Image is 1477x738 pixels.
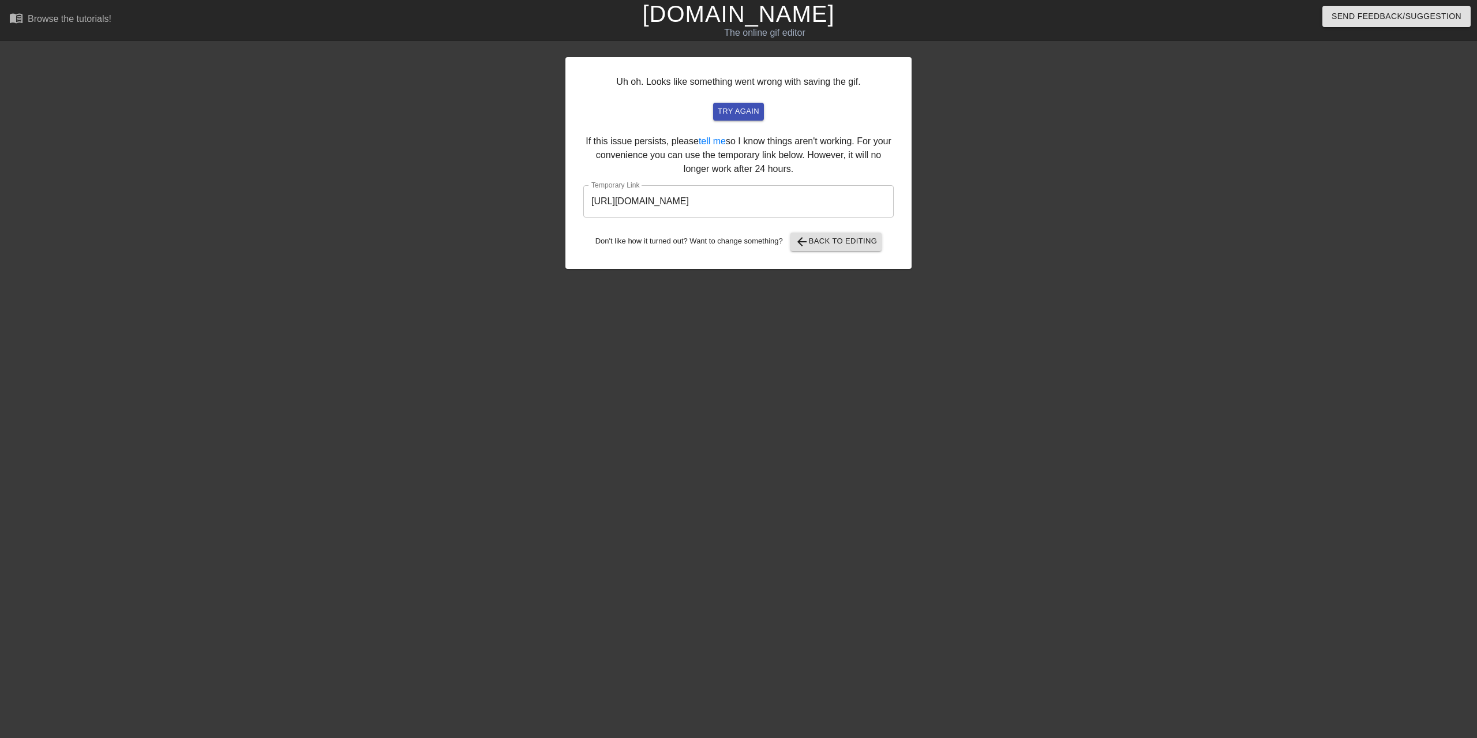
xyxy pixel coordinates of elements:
span: Back to Editing [795,235,878,249]
span: try again [718,105,759,118]
input: bare [583,185,894,218]
button: Send Feedback/Suggestion [1322,6,1471,27]
a: tell me [699,136,726,146]
span: Send Feedback/Suggestion [1332,9,1461,24]
span: arrow_back [795,235,809,249]
div: Browse the tutorials! [28,14,111,24]
div: Uh oh. Looks like something went wrong with saving the gif. If this issue persists, please so I k... [565,57,912,269]
div: The online gif editor [498,26,1031,40]
button: Back to Editing [790,233,882,251]
a: Browse the tutorials! [9,11,111,29]
a: [DOMAIN_NAME] [642,1,834,27]
div: Don't like how it turned out? Want to change something? [583,233,894,251]
span: menu_book [9,11,23,25]
button: try again [713,103,764,121]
